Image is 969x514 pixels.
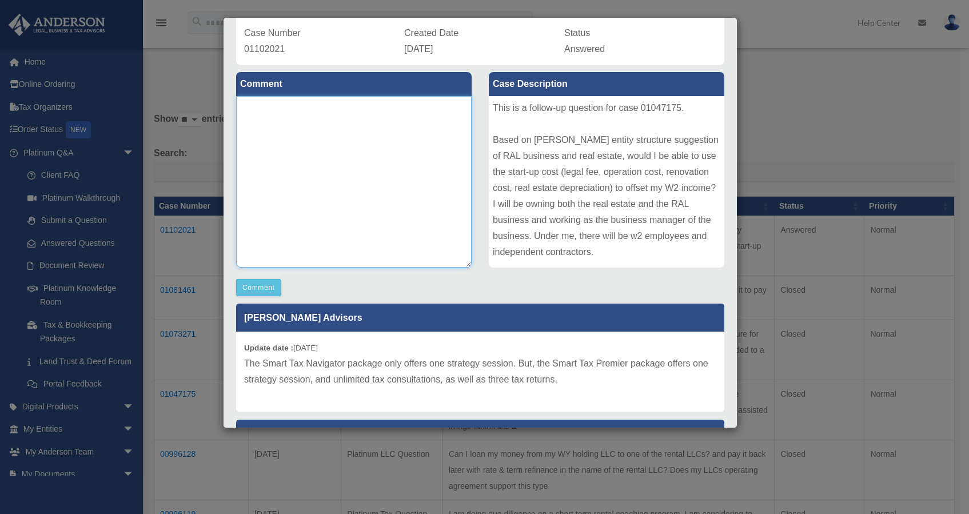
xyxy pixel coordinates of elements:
[489,96,724,268] div: This is a follow-up question for case 01047175. Based on [PERSON_NAME] entity structure suggestio...
[244,344,293,352] b: Update date :
[236,304,724,332] p: [PERSON_NAME] Advisors
[564,44,605,54] span: Answered
[244,356,716,388] p: The Smart Tax Navigator package only offers one strategy session. But, the Smart Tax Premier pack...
[244,44,285,54] span: 01102021
[404,44,433,54] span: [DATE]
[244,344,318,352] small: [DATE]
[236,279,281,296] button: Comment
[244,28,301,38] span: Case Number
[404,28,458,38] span: Created Date
[489,72,724,96] label: Case Description
[564,28,590,38] span: Status
[236,420,724,448] p: Xinpeng Liaouserc
[236,72,472,96] label: Comment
